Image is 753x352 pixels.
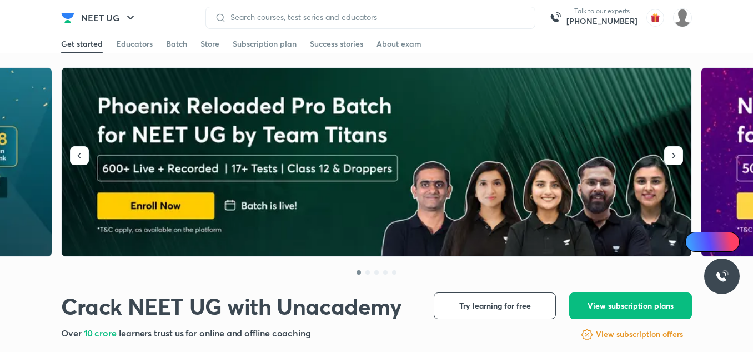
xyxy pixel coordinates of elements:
[200,35,219,53] a: Store
[61,35,103,53] a: Get started
[233,38,297,49] div: Subscription plan
[61,38,103,49] div: Get started
[646,9,664,27] img: avatar
[61,327,84,339] span: Over
[692,237,701,246] img: Icon
[569,292,692,319] button: View subscription plans
[596,329,683,340] h6: View subscription offers
[434,292,556,319] button: Try learning for free
[119,327,311,339] span: learners trust us for online and offline coaching
[376,38,421,49] div: About exam
[376,35,421,53] a: About exam
[233,35,297,53] a: Subscription plan
[566,7,637,16] p: Talk to our experts
[715,270,729,283] img: ttu
[166,35,187,53] a: Batch
[596,328,683,341] a: View subscription offers
[588,300,674,311] span: View subscription plans
[226,13,526,22] input: Search courses, test series and educators
[685,232,740,252] a: Ai Doubts
[116,38,153,49] div: Educators
[459,300,531,311] span: Try learning for free
[704,237,733,246] span: Ai Doubts
[673,8,692,27] img: Mahi Singh
[310,38,363,49] div: Success stories
[74,7,144,29] button: NEET UG
[200,38,219,49] div: Store
[166,38,187,49] div: Batch
[544,7,566,29] img: call-us
[61,292,402,320] h1: Crack NEET UG with Unacademy
[310,35,363,53] a: Success stories
[566,16,637,27] a: [PHONE_NUMBER]
[116,35,153,53] a: Educators
[61,11,74,24] img: Company Logo
[84,327,119,339] span: 10 crore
